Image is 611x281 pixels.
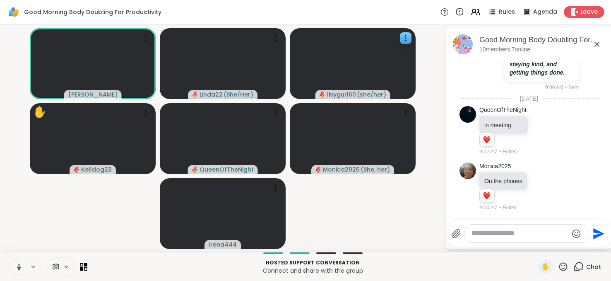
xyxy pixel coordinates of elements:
span: Monica2025 [323,165,360,174]
span: Agenda [533,8,557,16]
span: • [499,204,501,211]
span: Rules [499,8,515,16]
p: Hosted support conversation [92,259,533,266]
a: QueenOfTheNight [479,106,527,114]
p: Connect and share with the group [92,266,533,275]
span: [PERSON_NAME] [68,90,118,99]
span: Sent [568,84,579,91]
span: QueenOfTheNight [200,165,254,174]
span: ✋ [541,262,550,272]
span: ( She/Her ) [224,90,253,99]
span: Leave [580,8,598,16]
span: audio-muted [192,167,198,172]
span: livygurl60 [327,90,356,99]
span: Linda22 [200,90,223,99]
span: Edited [503,148,517,155]
button: Reactions: love [482,192,491,199]
button: Reactions: love [482,136,491,143]
div: ✋ [33,104,46,120]
span: audio-muted [192,92,198,97]
span: • [499,148,501,155]
p: in meeting [484,121,523,129]
button: Send [588,224,607,243]
span: 9:02 AM [479,148,498,155]
span: Edited [503,204,517,211]
img: https://sharewell-space-live.sfo3.digitaloceanspaces.com/user-generated/41d32855-0ec4-4264-b983-4... [459,162,476,179]
img: https://sharewell-space-live.sfo3.digitaloceanspaces.com/user-generated/d7277878-0de6-43a2-a937-4... [459,106,476,123]
span: Chat [586,263,601,271]
span: audio-muted [320,92,325,97]
span: 9:00 AM [545,84,563,91]
div: Reaction list [480,133,494,146]
a: Monica2025 [479,162,511,171]
span: Kelldog23 [81,165,112,174]
button: Emoji picker [571,229,581,239]
img: Good Morning Body Doubling For Productivity, Sep 08 [453,34,473,54]
textarea: Type your message [471,229,568,238]
span: Irena444 [209,240,237,249]
p: 10 members, 7 online [479,46,530,54]
span: • [565,84,567,91]
span: audio-muted [315,167,321,172]
img: ShareWell Logomark [7,5,21,19]
span: 9:04 AM [479,204,498,211]
p: On the phones [484,177,522,185]
span: audio-muted [74,167,79,172]
span: Good Morning Body Doubling For Productivity [24,8,161,16]
div: Good Morning Body Doubling For Productivity, [DATE] [479,35,605,45]
span: ( she/her ) [357,90,386,99]
span: ( She, her ) [361,165,390,174]
div: Reaction list [480,189,494,202]
strong: We’re here to create a calm, productive environment — showing up together, staying kind, and gett... [510,28,570,76]
span: [DATE] [515,94,543,103]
